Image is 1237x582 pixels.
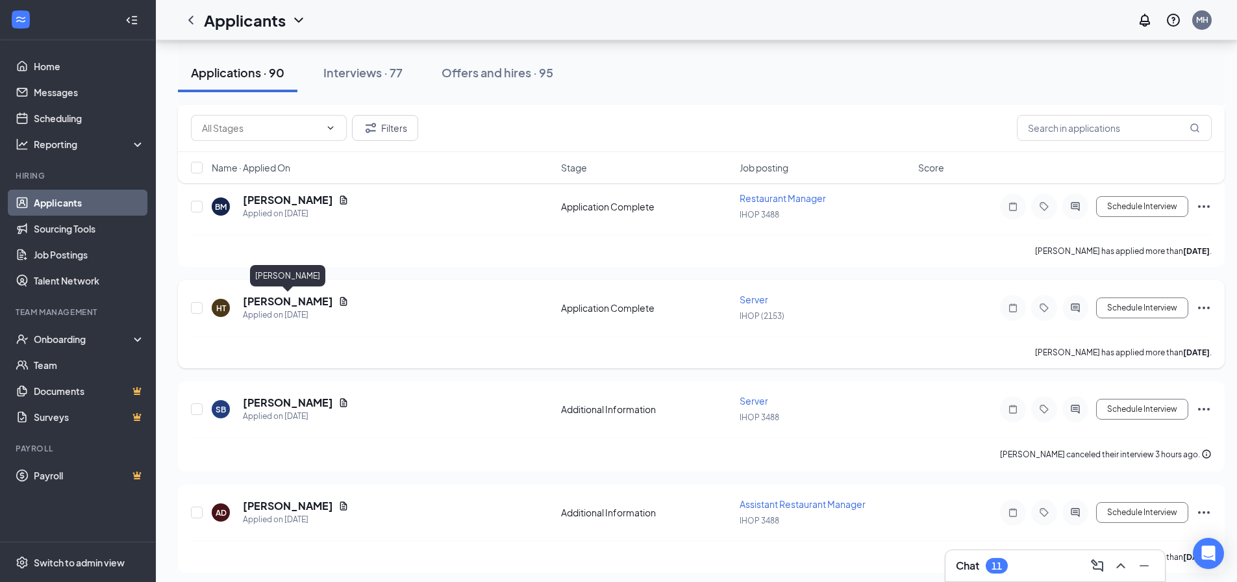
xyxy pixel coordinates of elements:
svg: MagnifyingGlass [1190,123,1200,133]
div: Hiring [16,170,142,181]
svg: ChevronDown [325,123,336,133]
input: All Stages [202,121,320,135]
svg: Document [338,501,349,511]
b: [DATE] [1183,348,1210,357]
svg: Collapse [125,14,138,27]
a: PayrollCrown [34,462,145,488]
p: [PERSON_NAME] has applied more than . [1035,347,1212,358]
div: [PERSON_NAME] [250,265,325,286]
h1: Applicants [204,9,286,31]
svg: ActiveChat [1068,507,1083,518]
div: Applied on [DATE] [243,410,349,423]
svg: Note [1005,507,1021,518]
svg: Note [1005,303,1021,313]
button: Minimize [1134,555,1155,576]
svg: Document [338,195,349,205]
span: Job posting [740,161,788,174]
div: Switch to admin view [34,556,125,569]
svg: WorkstreamLogo [14,13,27,26]
span: IHOP 3488 [740,412,779,422]
b: [DATE] [1183,246,1210,256]
div: Payroll [16,443,142,454]
span: Assistant Restaurant Manager [740,498,866,510]
h5: [PERSON_NAME] [243,396,333,410]
span: IHOP (2153) [740,311,784,321]
div: Applications · 90 [191,64,284,81]
p: [PERSON_NAME] has applied more than . [1035,246,1212,257]
div: Interviews · 77 [323,64,403,81]
svg: Ellipses [1196,300,1212,316]
div: Application Complete [561,301,732,314]
div: HT [216,303,226,314]
svg: ActiveChat [1068,303,1083,313]
div: Additional Information [561,506,732,519]
button: Schedule Interview [1096,297,1188,318]
svg: Note [1005,201,1021,212]
button: Schedule Interview [1096,399,1188,420]
button: Schedule Interview [1096,502,1188,523]
span: Score [918,161,944,174]
svg: Document [338,296,349,307]
div: 11 [992,561,1002,572]
a: Team [34,352,145,378]
a: Messages [34,79,145,105]
a: SurveysCrown [34,404,145,430]
svg: Minimize [1136,558,1152,574]
span: Name · Applied On [212,161,290,174]
a: DocumentsCrown [34,378,145,404]
svg: ChevronDown [291,12,306,28]
svg: ChevronUp [1113,558,1129,574]
svg: Note [1005,404,1021,414]
div: Offers and hires · 95 [442,64,553,81]
span: Server [740,294,768,305]
h3: Chat [956,559,979,573]
svg: Tag [1036,507,1052,518]
svg: Analysis [16,138,29,151]
span: Restaurant Manager [740,192,826,204]
svg: Tag [1036,404,1052,414]
div: Team Management [16,307,142,318]
a: Scheduling [34,105,145,131]
svg: ComposeMessage [1090,558,1105,574]
svg: Info [1201,449,1212,459]
div: MH [1196,14,1208,25]
div: Additional Information [561,403,732,416]
div: BM [215,201,227,212]
svg: Tag [1036,303,1052,313]
div: [PERSON_NAME] canceled their interview 3 hours ago. [1000,448,1212,461]
span: IHOP 3488 [740,516,779,525]
svg: Notifications [1137,12,1153,28]
input: Search in applications [1017,115,1212,141]
svg: Filter [363,120,379,136]
svg: Settings [16,556,29,569]
button: ChevronUp [1110,555,1131,576]
div: Applied on [DATE] [243,513,349,526]
svg: ChevronLeft [183,12,199,28]
b: [DATE] [1183,552,1210,562]
div: Applied on [DATE] [243,309,349,322]
button: Filter Filters [352,115,418,141]
svg: Tag [1036,201,1052,212]
div: Onboarding [34,333,134,346]
svg: QuestionInfo [1166,12,1181,28]
svg: Document [338,398,349,408]
h5: [PERSON_NAME] [243,499,333,513]
span: IHOP 3488 [740,210,779,220]
div: Application Complete [561,200,732,213]
h5: [PERSON_NAME] [243,294,333,309]
a: Sourcing Tools [34,216,145,242]
svg: Ellipses [1196,505,1212,520]
button: ComposeMessage [1087,555,1108,576]
div: SB [216,404,226,415]
a: Talent Network [34,268,145,294]
h5: [PERSON_NAME] [243,193,333,207]
div: Applied on [DATE] [243,207,349,220]
svg: ActiveChat [1068,201,1083,212]
a: Home [34,53,145,79]
svg: ActiveChat [1068,404,1083,414]
div: Open Intercom Messenger [1193,538,1224,569]
a: Job Postings [34,242,145,268]
a: Applicants [34,190,145,216]
div: Reporting [34,138,145,151]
